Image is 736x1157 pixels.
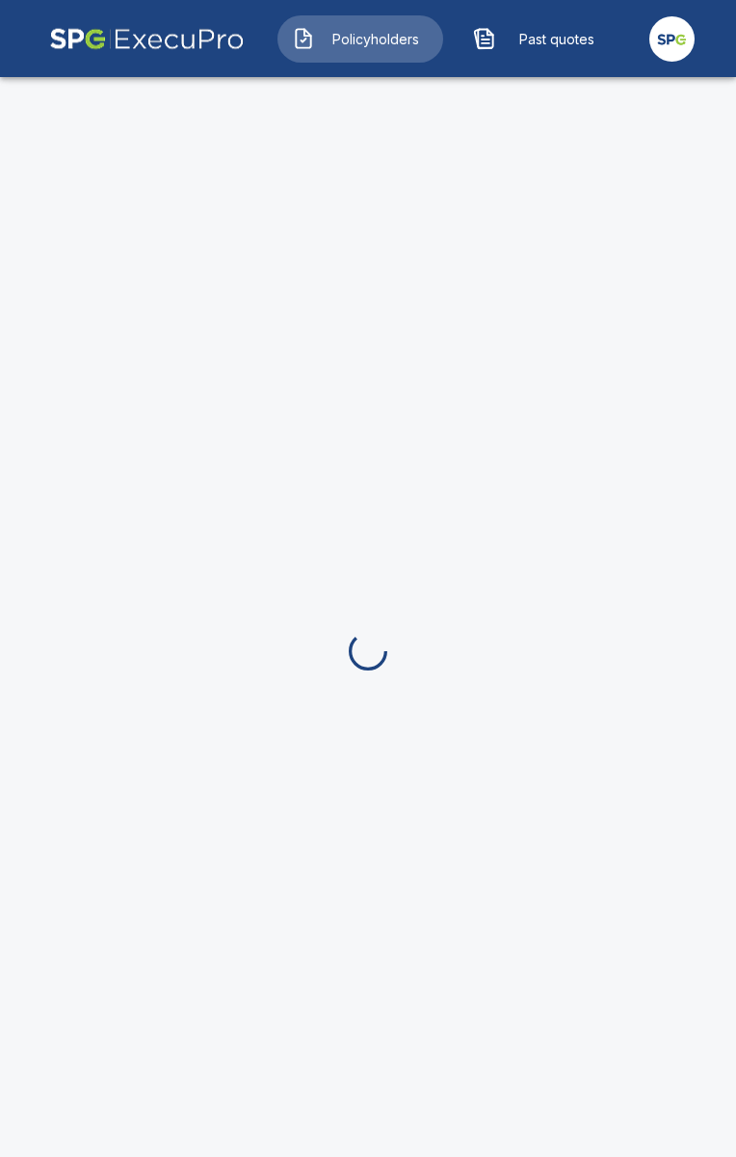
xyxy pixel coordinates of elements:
[504,29,610,49] span: Past quotes
[473,27,496,50] img: Past quotes Icon
[277,15,443,63] button: Policyholders IconPolicyholders
[49,9,245,69] img: AA Logo
[649,16,695,62] img: Agency Icon
[323,29,429,49] span: Policyholders
[292,27,315,50] img: Policyholders Icon
[649,9,695,69] a: Agency Icon
[459,15,624,63] button: Past quotes IconPast quotes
